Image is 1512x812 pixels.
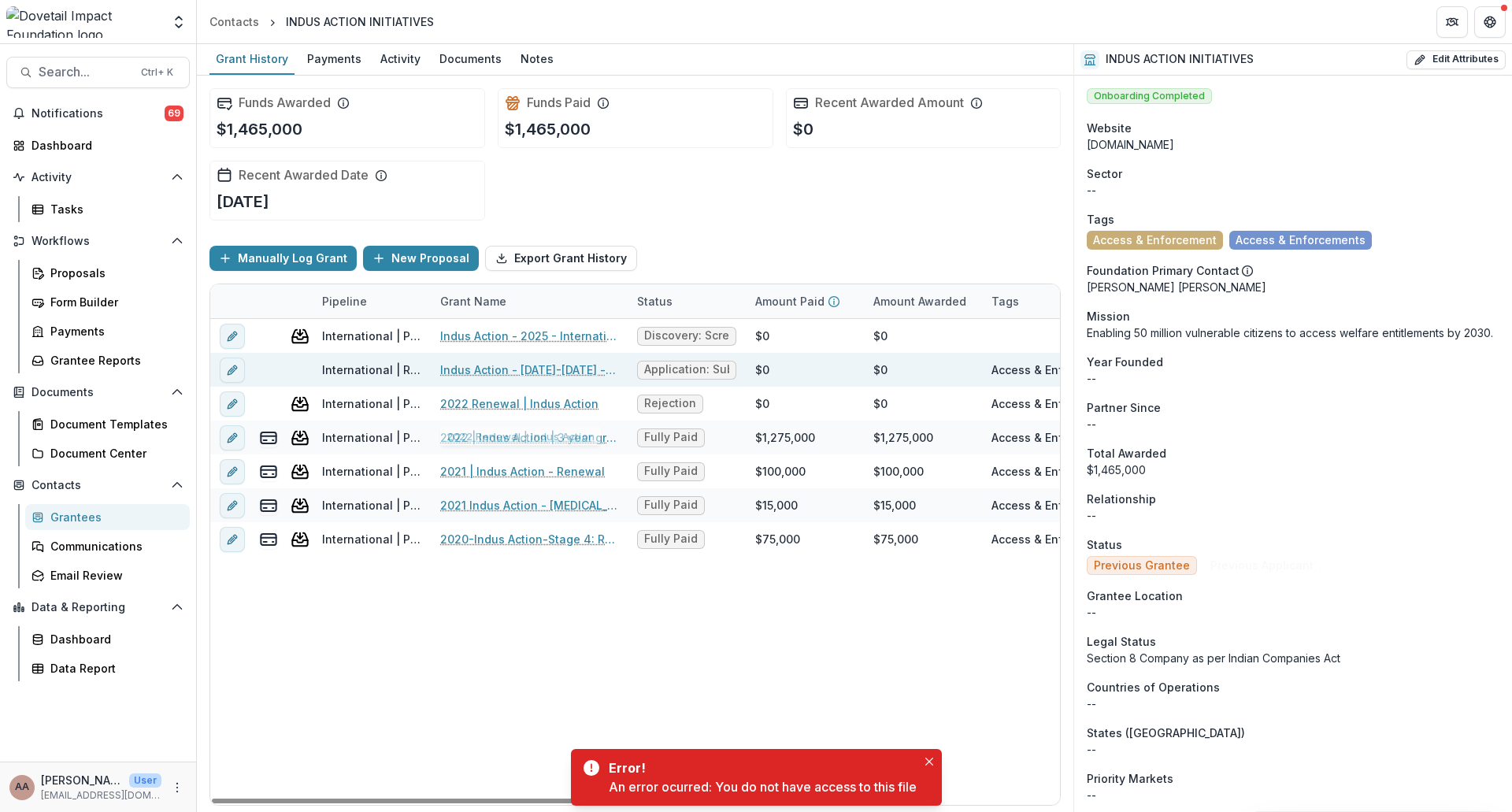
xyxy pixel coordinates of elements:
[1087,741,1499,758] p: --
[1087,462,1499,478] div: $1,465,000
[440,497,618,514] a: 2021 Indus Action - [MEDICAL_DATA] Request
[991,395,1091,412] div: Access & Enforcements
[864,293,976,310] div: Amount Awarded
[220,391,245,417] button: edit
[755,328,769,344] div: $0
[644,532,698,546] span: Fully Paid
[50,631,177,647] div: Dashboard
[1087,279,1499,295] p: [PERSON_NAME] [PERSON_NAME]
[991,362,1091,378] div: Access & Enforcement
[203,10,265,33] a: Contacts
[644,465,698,478] span: Fully Paid
[433,47,508,70] div: Documents
[1087,787,1499,803] p: --
[1087,354,1163,370] span: Year Founded
[1087,370,1499,387] p: --
[220,425,245,450] button: edit
[628,284,746,318] div: Status
[209,246,357,271] button: Manually Log Grant
[873,362,888,378] div: $0
[982,284,1100,318] div: Tags
[203,10,440,33] nav: breadcrumb
[50,416,177,432] div: Document Templates
[50,567,177,584] div: Email Review
[50,660,177,677] div: Data Report
[1436,6,1468,38] button: Partners
[50,294,177,310] div: Form Builder
[1106,53,1254,66] h2: INDUS ACTION INITIATIVES
[322,429,421,446] div: International | Prospects Pipeline
[440,531,618,547] a: 2020-Indus Action-Stage 4: Renewal
[31,137,177,154] div: Dashboard
[1087,650,1499,666] div: Section 8 Company as per Indian Companies Act
[31,386,165,399] span: Documents
[6,6,161,38] img: Dovetail Impact Foundation logo
[1087,211,1114,228] span: Tags
[220,324,245,349] button: edit
[31,235,165,248] span: Workflows
[6,101,190,126] button: Notifications69
[363,246,479,271] button: New Proposal
[440,463,605,480] a: 2021 | Indus Action - Renewal
[991,531,1091,547] div: Access & Enforcements
[25,289,190,315] a: Form Builder
[50,265,177,281] div: Proposals
[527,95,591,110] h2: Funds Paid
[991,463,1091,480] div: Access & Enforcements
[50,201,177,217] div: Tasks
[440,429,618,446] a: 2022 | Indus Action | 3 year grant SURGE | Year 1
[129,773,161,788] p: User
[1087,88,1212,104] span: Onboarding Completed
[1087,445,1166,462] span: Total Awarded
[25,318,190,344] a: Payments
[864,284,982,318] div: Amount Awarded
[1087,633,1156,650] span: Legal Status
[440,395,598,412] a: 2022 Renewal | Indus Action
[6,228,190,254] button: Open Workflows
[50,538,177,554] div: Communications
[138,64,176,81] div: Ctrl + K
[301,44,368,75] a: Payments
[1087,262,1240,279] p: Foundation Primary Contact
[165,106,183,121] span: 69
[644,499,698,512] span: Fully Paid
[31,107,165,121] span: Notifications
[31,601,165,614] span: Data & Reporting
[431,284,628,318] div: Grant Name
[301,47,368,70] div: Payments
[873,328,888,344] div: $0
[793,117,813,141] p: $0
[644,397,696,410] span: Rejection
[755,293,825,310] p: Amount Paid
[920,752,939,771] button: Close
[25,196,190,222] a: Tasks
[217,117,302,141] p: $1,465,000
[1087,165,1122,182] span: Sector
[25,411,190,437] a: Document Templates
[1087,588,1183,604] span: Grantee Location
[1406,50,1506,69] button: Edit Attributes
[15,782,29,792] div: Amit Antony Alex
[322,328,421,344] div: International | Prospects Pipeline
[25,626,190,652] a: Dashboard
[873,429,933,446] div: $1,275,000
[6,380,190,405] button: Open Documents
[41,772,123,788] p: [PERSON_NAME] [PERSON_NAME]
[755,429,815,446] div: $1,275,000
[313,284,431,318] div: Pipeline
[1087,536,1122,553] span: Status
[25,655,190,681] a: Data Report
[433,44,508,75] a: Documents
[259,428,278,447] button: view-payments
[1087,138,1174,151] a: [DOMAIN_NAME]
[25,504,190,530] a: Grantees
[209,13,259,30] div: Contacts
[209,44,295,75] a: Grant History
[1236,234,1366,247] span: Access & Enforcements
[644,329,729,343] span: Discovery: Screening
[485,246,637,271] button: Export Grant History
[313,293,376,310] div: Pipeline
[259,496,278,515] button: view-payments
[168,778,187,797] button: More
